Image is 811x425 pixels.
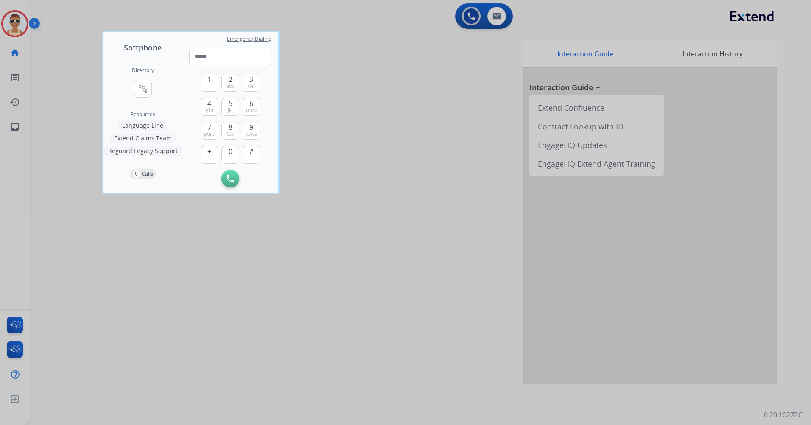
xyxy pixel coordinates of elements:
button: 4ghi [201,98,218,116]
span: def [248,83,255,89]
p: 0.20.1027RC [764,410,803,420]
h2: Directory [132,67,154,74]
button: 6mno [243,98,260,116]
span: 0 [229,146,232,157]
button: Language Line [118,120,168,131]
span: # [249,146,254,157]
span: 2 [229,74,232,84]
span: abc [226,83,235,89]
span: 3 [249,74,253,84]
span: pqrs [204,131,215,137]
span: mno [246,107,257,114]
span: Softphone [124,42,162,53]
span: Resources [131,111,155,118]
button: Extend Claims Team [110,133,176,143]
button: Reguard Legacy Support [104,146,182,156]
button: 3def [243,74,260,92]
mat-icon: connect_without_contact [138,84,148,94]
span: ghi [206,107,213,114]
p: 0 [133,170,140,178]
button: 9wxyz [243,122,260,140]
button: 5jkl [221,98,239,116]
span: tuv [227,131,234,137]
span: 6 [249,98,253,109]
span: 5 [229,98,232,109]
button: 0Calls [130,169,156,179]
span: 1 [207,74,211,84]
button: 7pqrs [201,122,218,140]
span: 9 [249,122,253,132]
span: Emergency Dialing [227,36,271,42]
button: 1 [201,74,218,92]
span: jkl [228,107,233,114]
button: 0 [221,146,239,164]
button: # [243,146,260,164]
span: + [207,146,211,157]
button: 2abc [221,74,239,92]
button: 8tuv [221,122,239,140]
img: call-button [227,175,234,182]
button: + [201,146,218,164]
span: 8 [229,122,232,132]
p: Calls [142,170,153,178]
span: 4 [207,98,211,109]
span: wxyz [246,131,257,137]
span: 7 [207,122,211,132]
